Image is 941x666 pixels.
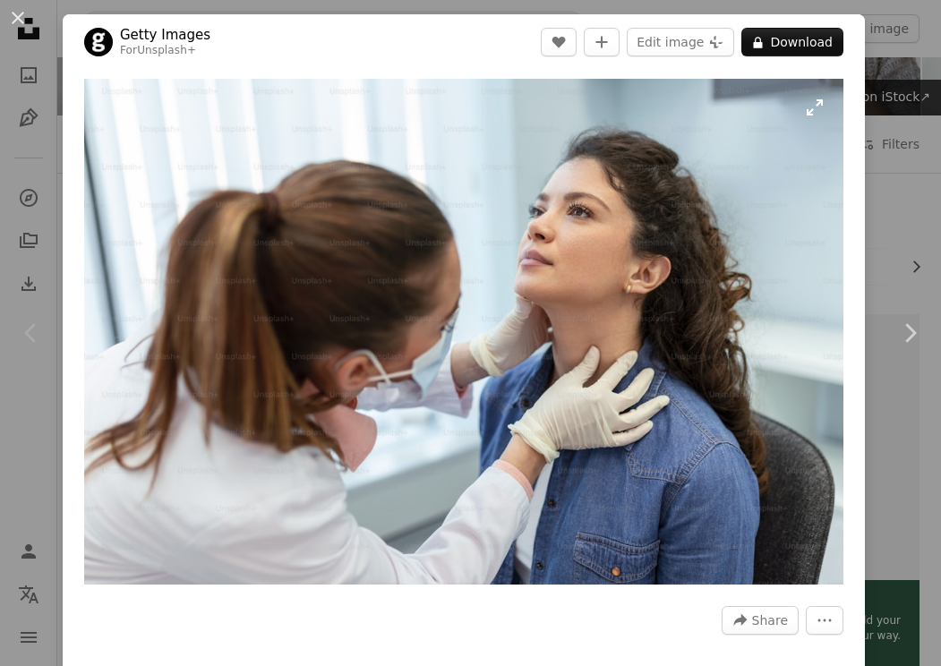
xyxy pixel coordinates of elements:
button: Download [741,28,843,56]
button: Zoom in on this image [84,79,843,585]
button: Share this image [722,606,799,635]
span: Share [752,607,788,634]
a: Unsplash+ [137,44,196,56]
img: medicine, healthcare and medical exam concept - doctor or nurse checking patient's tonsils at hos... [84,79,843,585]
img: Go to Getty Images's profile [84,28,113,56]
button: Like [541,28,577,56]
button: More Actions [806,606,843,635]
button: Edit image [627,28,734,56]
a: Getty Images [120,26,210,44]
button: Add to Collection [584,28,620,56]
div: For [120,44,210,58]
a: Next [878,247,941,419]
